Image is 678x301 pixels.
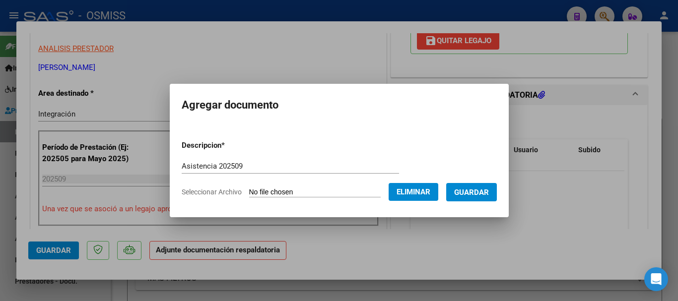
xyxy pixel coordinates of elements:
[389,183,438,201] button: Eliminar
[446,183,497,201] button: Guardar
[397,187,430,196] span: Eliminar
[182,140,276,151] p: Descripcion
[644,267,668,291] div: Open Intercom Messenger
[454,188,489,197] span: Guardar
[182,188,242,196] span: Seleccionar Archivo
[182,96,497,115] h2: Agregar documento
